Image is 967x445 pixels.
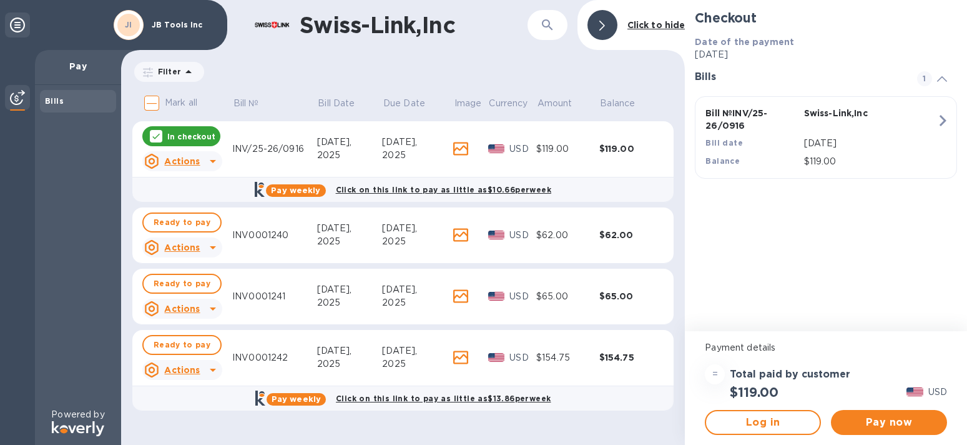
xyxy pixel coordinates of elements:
[317,344,383,357] div: [DATE],
[705,156,740,166] b: Balance
[804,137,936,150] p: [DATE]
[382,136,453,149] div: [DATE],
[382,296,453,309] div: 2025
[300,12,528,38] h1: Swiss-Link,Inc
[599,229,662,241] div: $62.00
[271,186,320,195] b: Pay weekly
[317,149,383,162] div: 2025
[705,341,947,354] p: Payment details
[317,357,383,371] div: 2025
[705,364,725,384] div: =
[599,142,662,155] div: $119.00
[45,96,64,106] b: Bills
[165,96,197,109] p: Mark all
[489,97,528,110] p: Currency
[382,344,453,357] div: [DATE],
[454,97,482,110] p: Image
[695,48,957,61] p: [DATE]
[509,142,536,156] p: USD
[45,60,111,72] p: Pay
[164,156,200,166] u: Actions
[154,276,210,291] span: Ready to pay
[804,107,897,119] p: Swiss-Link,Inc
[383,97,441,110] span: Due Date
[142,212,222,232] button: Ready to pay
[317,296,383,309] div: 2025
[382,283,453,296] div: [DATE],
[730,384,778,400] h2: $119.00
[164,365,200,375] u: Actions
[154,337,210,352] span: Ready to pay
[488,231,505,239] img: USD
[383,97,425,110] p: Due Date
[509,229,536,242] p: USD
[232,351,317,364] div: INV0001242
[318,97,355,110] p: Bill Date
[804,155,936,168] p: $119.00
[317,235,383,248] div: 2025
[232,290,317,303] div: INV0001241
[233,97,259,110] p: Bill №
[232,142,317,156] div: INV/25-26/0916
[536,142,599,156] div: $119.00
[125,20,132,29] b: JI
[599,351,662,364] div: $154.75
[695,10,957,26] h2: Checkout
[536,229,599,242] div: $62.00
[382,357,453,371] div: 2025
[317,283,383,296] div: [DATE],
[382,149,453,162] div: 2025
[705,107,798,132] p: Bill № INV/25-26/0916
[52,421,104,436] img: Logo
[153,66,181,77] p: Filter
[317,136,383,149] div: [DATE],
[488,144,505,153] img: USD
[164,242,200,252] u: Actions
[272,394,321,404] b: Pay weekly
[627,20,685,30] b: Click to hide
[537,97,589,110] span: Amount
[509,351,536,364] p: USD
[917,71,932,86] span: 1
[695,71,902,83] h3: Bills
[695,96,957,179] button: Bill №INV/25-26/0916Swiss-Link,IncBill date[DATE]Balance$119.00
[152,21,214,29] p: JB Tools Inc
[537,97,572,110] p: Amount
[167,131,215,142] p: In checkout
[154,215,210,230] span: Ready to pay
[509,290,536,303] p: USD
[705,138,743,147] b: Bill date
[164,304,200,314] u: Actions
[705,410,821,435] button: Log in
[488,353,505,362] img: USD
[695,37,794,47] b: Date of the payment
[730,369,850,381] h3: Total paid by customer
[336,185,551,194] b: Click on this link to pay as little as $10.66 per week
[600,97,651,110] span: Balance
[317,222,383,235] div: [DATE],
[382,222,453,235] div: [DATE],
[382,235,453,248] div: 2025
[536,290,599,303] div: $65.00
[716,415,810,430] span: Log in
[233,97,275,110] span: Bill №
[841,415,937,430] span: Pay now
[488,292,505,301] img: USD
[318,97,371,110] span: Bill Date
[142,274,222,294] button: Ready to pay
[142,335,222,355] button: Ready to pay
[336,394,551,403] b: Click on this link to pay as little as $13.86 per week
[536,351,599,364] div: $154.75
[599,290,662,302] div: $65.00
[51,408,104,421] p: Powered by
[831,410,947,435] button: Pay now
[928,386,947,399] p: USD
[906,387,923,396] img: USD
[600,97,635,110] p: Balance
[232,229,317,242] div: INV0001240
